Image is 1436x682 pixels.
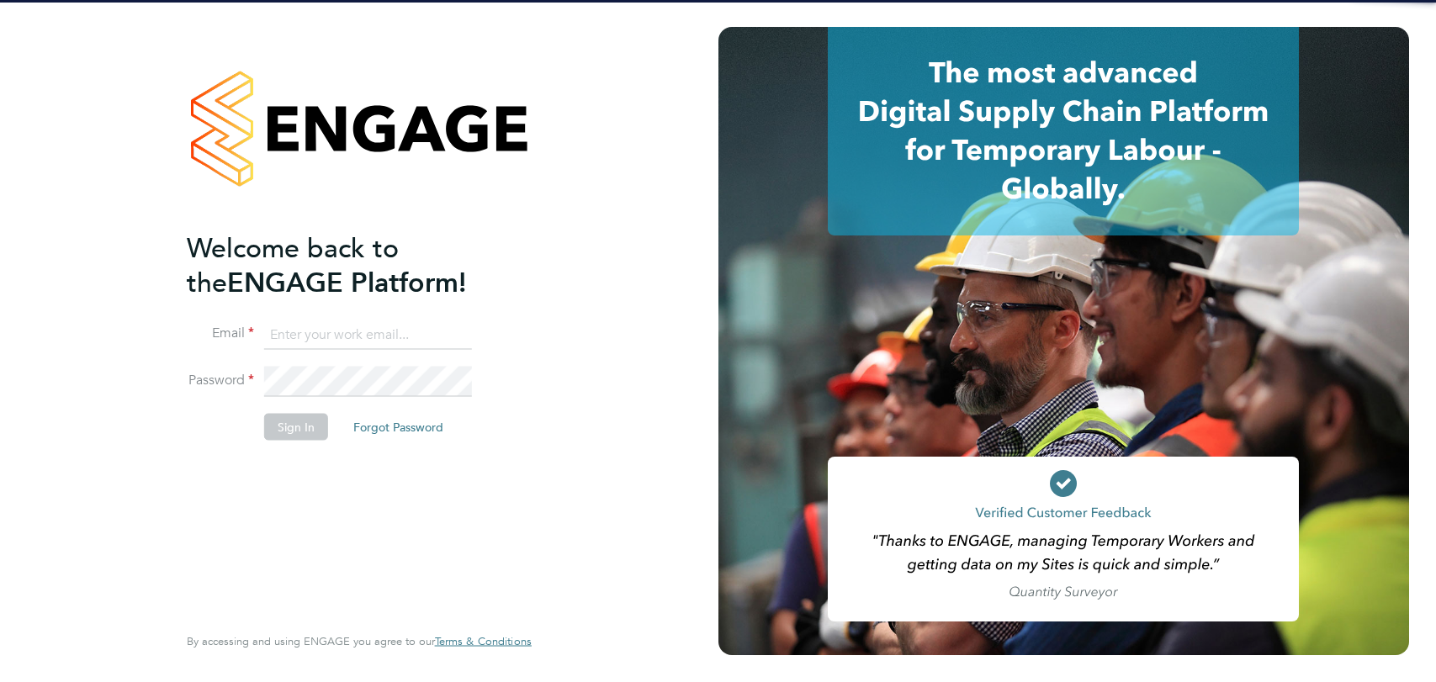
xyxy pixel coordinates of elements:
[264,414,328,441] button: Sign In
[187,230,515,299] h2: ENGAGE Platform!
[187,325,254,342] label: Email
[264,320,472,350] input: Enter your work email...
[435,635,532,648] a: Terms & Conditions
[187,634,532,648] span: By accessing and using ENGAGE you agree to our
[187,231,399,299] span: Welcome back to the
[187,372,254,389] label: Password
[340,414,457,441] button: Forgot Password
